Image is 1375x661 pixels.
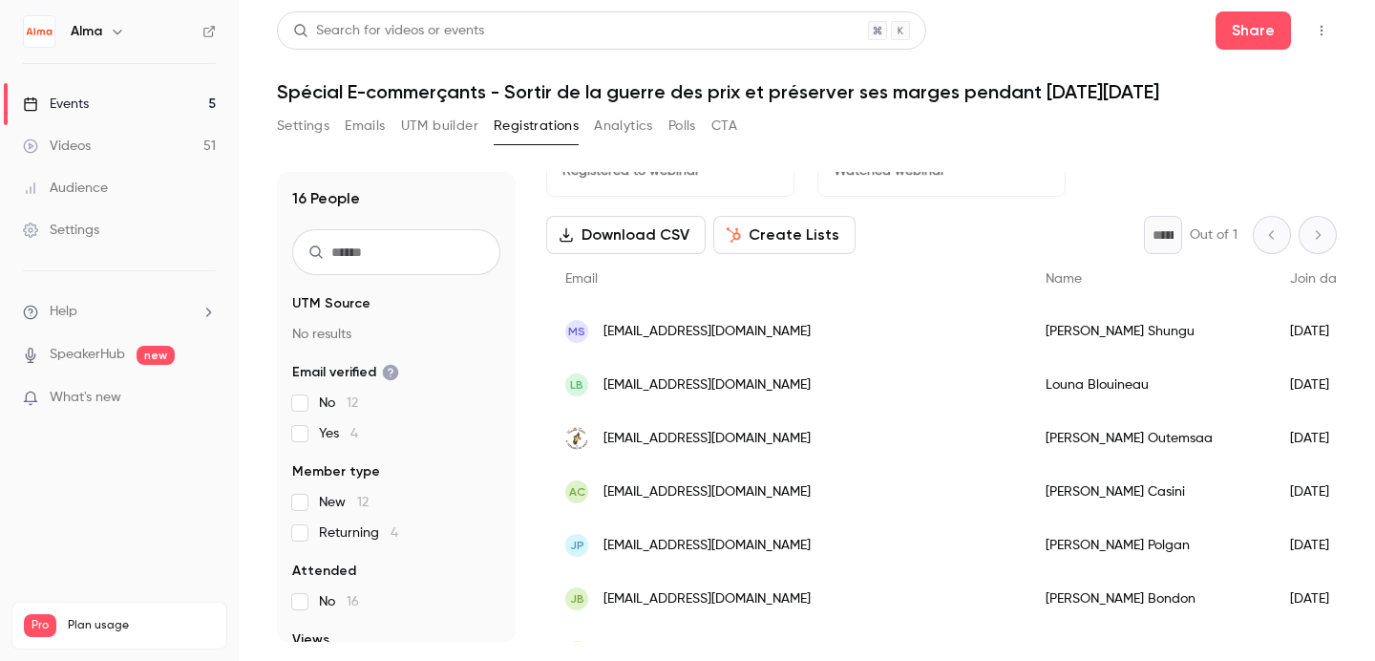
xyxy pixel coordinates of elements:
div: [PERSON_NAME] Outemsaa [1026,412,1271,465]
h1: Spécial E-commerçants - Sortir de la guerre des prix et préserver ses marges pendant [DATE][DATE] [277,80,1337,103]
div: [DATE] [1271,572,1368,626]
span: What's new [50,388,121,408]
button: Create Lists [713,216,856,254]
div: [DATE] [1271,412,1368,465]
button: Share [1216,11,1291,50]
span: 12 [347,396,358,410]
span: 12 [357,496,369,509]
span: [EMAIL_ADDRESS][DOMAIN_NAME] [603,322,811,342]
div: Louna Blouineau [1026,358,1271,412]
span: [EMAIL_ADDRESS][DOMAIN_NAME] [603,589,811,609]
span: New [319,493,369,512]
span: Yes [319,424,358,443]
span: JB [570,590,584,608]
div: [PERSON_NAME] Shungu [1026,305,1271,358]
h1: 16 People [292,187,360,210]
span: [EMAIL_ADDRESS][DOMAIN_NAME] [603,375,811,395]
span: new [137,346,175,365]
span: Email verified [292,363,399,382]
div: [PERSON_NAME] Polgan [1026,519,1271,572]
span: No [319,394,358,413]
span: UTM Source [292,294,370,313]
span: Join date [1290,272,1349,286]
li: help-dropdown-opener [23,302,216,322]
h6: Alma [71,22,102,41]
div: [PERSON_NAME] Casini [1026,465,1271,519]
div: [DATE] [1271,465,1368,519]
span: AC [569,483,585,501]
span: [EMAIL_ADDRESS][DOMAIN_NAME] [603,429,811,449]
span: Help [50,302,77,322]
span: No [319,592,359,611]
button: Registrations [494,111,579,141]
img: Alma [24,16,54,47]
span: Returning [319,523,398,543]
button: Settings [277,111,329,141]
span: 4 [391,526,398,540]
span: Pro [24,614,56,637]
div: [DATE] [1271,305,1368,358]
div: Events [23,95,89,114]
button: CTA [711,111,737,141]
div: Audience [23,179,108,198]
button: Polls [668,111,696,141]
iframe: Noticeable Trigger [193,390,216,407]
span: Views [292,630,329,650]
div: [PERSON_NAME] Bondon [1026,572,1271,626]
span: Email [565,272,598,286]
p: Out of 1 [1190,225,1237,245]
span: Member type [292,462,380,481]
div: [DATE] [1271,519,1368,572]
button: Download CSV [546,216,706,254]
div: Search for videos or events [293,21,484,41]
button: Analytics [594,111,653,141]
span: JP [570,537,584,554]
span: LB [570,376,583,394]
div: Videos [23,137,91,156]
span: [EMAIL_ADDRESS][DOMAIN_NAME] [603,536,811,556]
span: [EMAIL_ADDRESS][DOMAIN_NAME] [603,482,811,502]
div: [DATE] [1271,358,1368,412]
p: No results [292,325,500,344]
a: SpeakerHub [50,345,125,365]
span: Attended [292,562,356,581]
button: UTM builder [401,111,478,141]
button: Emails [345,111,385,141]
span: Plan usage [68,618,215,633]
div: Settings [23,221,99,240]
img: vanilletsara.com [565,427,588,450]
span: MS [568,323,585,340]
span: Name [1046,272,1082,286]
span: 4 [350,427,358,440]
span: 16 [347,595,359,608]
